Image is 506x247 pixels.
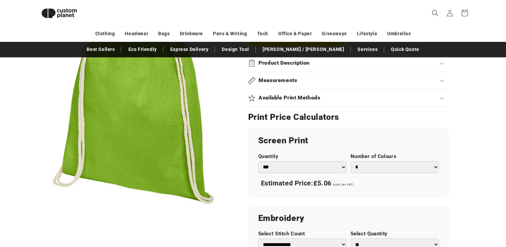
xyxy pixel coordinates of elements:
[388,44,423,55] a: Quick Quote
[83,44,118,55] a: Best Sellers
[218,44,252,55] a: Design Tool
[333,183,353,186] span: each (ex VAT)
[248,72,449,89] summary: Measurements
[36,3,83,24] img: Custom Planet
[387,28,411,39] a: Umbrellas
[158,28,170,39] a: Bags
[248,55,449,72] summary: Product Description
[95,28,115,39] a: Clothing
[357,28,377,39] a: Lifestyle
[259,94,320,101] h2: Available Print Methods
[259,44,347,55] a: [PERSON_NAME] / [PERSON_NAME]
[258,135,439,146] h2: Screen Print
[428,6,442,20] summary: Search
[258,213,439,224] h2: Embroidery
[180,28,203,39] a: Drinkware
[213,28,247,39] a: Pens & Writing
[350,231,439,237] label: Select Quantity
[350,153,439,160] label: Number of Colours
[125,44,160,55] a: Eco Friendly
[259,77,297,84] h2: Measurements
[125,28,148,39] a: Headwear
[258,176,439,190] div: Estimated Price:
[257,28,268,39] a: Tech
[36,10,231,206] media-gallery: Gallery Viewer
[394,175,506,247] iframe: Chat Widget
[313,179,331,187] span: £5.06
[167,44,212,55] a: Express Delivery
[278,28,312,39] a: Office & Paper
[248,89,449,106] summary: Available Print Methods
[354,44,381,55] a: Services
[258,231,346,237] label: Select Stitch Count
[258,153,346,160] label: Quantity
[259,60,310,67] h2: Product Description
[322,28,346,39] a: Giveaways
[248,112,449,122] h2: Print Price Calculators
